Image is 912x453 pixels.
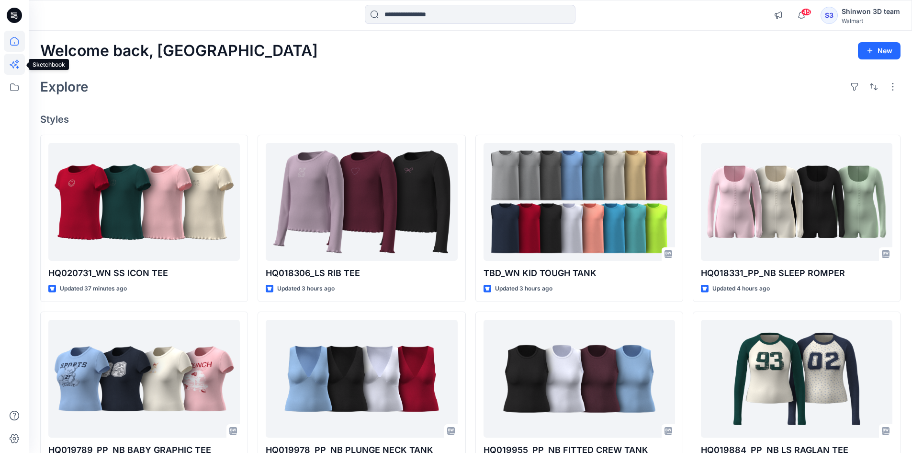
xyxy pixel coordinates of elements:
p: Updated 4 hours ago [712,284,770,294]
p: Updated 37 minutes ago [60,284,127,294]
a: HQ020731_WN SS ICON TEE [48,143,240,261]
p: HQ018331_PP_NB SLEEP ROMPER [701,267,892,280]
span: 45 [801,8,811,16]
p: Updated 3 hours ago [277,284,335,294]
button: New [858,42,901,59]
p: HQ020731_WN SS ICON TEE [48,267,240,280]
a: HQ019955_PP_NB FITTED CREW TANK [484,320,675,438]
a: HQ019978_PP_NB PLUNGE NECK TANK [266,320,457,438]
p: TBD_WN KID TOUGH TANK [484,267,675,280]
h4: Styles [40,114,901,125]
div: Walmart [842,17,900,24]
a: HQ019789_PP_NB BABY GRAPHIC TEE [48,320,240,438]
a: HQ018331_PP_NB SLEEP ROMPER [701,143,892,261]
a: TBD_WN KID TOUGH TANK [484,143,675,261]
p: Updated 3 hours ago [495,284,552,294]
div: S3 [821,7,838,24]
a: HQ018306_LS RIB TEE [266,143,457,261]
h2: Explore [40,79,89,94]
div: Shinwon 3D team [842,6,900,17]
p: HQ018306_LS RIB TEE [266,267,457,280]
a: HQ019884_PP_NB LS RAGLAN TEE [701,320,892,438]
h2: Welcome back, [GEOGRAPHIC_DATA] [40,42,318,60]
